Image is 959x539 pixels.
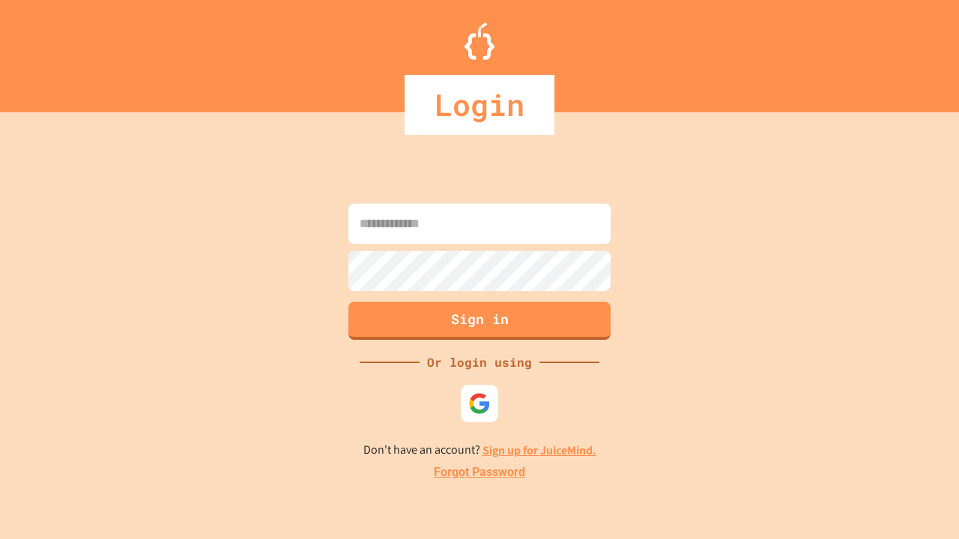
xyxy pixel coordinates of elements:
[405,75,554,135] div: Login
[420,353,539,371] div: Or login using
[482,442,596,458] a: Sign up for JuiceMind.
[348,302,611,340] button: Sign in
[363,441,596,460] p: Don't have an account?
[835,414,944,478] iframe: chat widget
[465,22,494,60] img: Logo.svg
[468,392,491,415] img: google-icon.svg
[434,463,525,481] a: Forgot Password
[896,479,944,524] iframe: chat widget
